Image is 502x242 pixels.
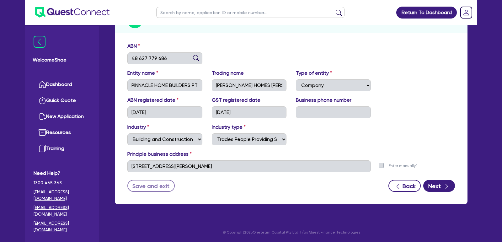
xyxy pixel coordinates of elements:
input: DD / MM / YYYY [212,106,287,118]
input: DD / MM / YYYY [127,106,202,118]
img: new-application [39,113,46,120]
button: Next [423,180,455,192]
img: quest-connect-logo-blue [35,7,109,18]
a: Dropdown toggle [458,4,474,21]
label: Entity name [127,69,158,77]
label: ABN registered date [127,96,179,104]
label: Industry type [212,123,246,131]
label: Type of entity [296,69,332,77]
span: Need Help? [34,169,90,177]
span: Welcome Shae [33,56,91,64]
button: Save and exit [127,180,175,192]
a: [EMAIL_ADDRESS][DOMAIN_NAME] [34,189,90,202]
img: resources [39,129,46,136]
img: quick-quote [39,97,46,104]
label: ABN [127,42,140,50]
img: icon-menu-close [34,36,45,48]
button: Back [388,180,421,192]
p: © Copyright 2025 Oneteam Capital Pty Ltd T/as Quest Finance Technologies [110,229,472,235]
a: Quick Quote [34,93,90,109]
a: [EMAIL_ADDRESS][DOMAIN_NAME] [34,204,90,218]
img: abn-lookup icon [193,55,199,61]
label: Industry [127,123,149,131]
input: Search by name, application ID or mobile number... [156,7,344,18]
a: [EMAIL_ADDRESS][DOMAIN_NAME] [34,220,90,233]
a: Resources [34,125,90,141]
label: Trading name [212,69,244,77]
label: Principle business address [127,150,192,158]
img: training [39,145,46,152]
label: Business phone number [296,96,351,104]
a: Dashboard [34,77,90,93]
span: 1300 465 363 [34,180,90,186]
label: Enter manually? [389,163,418,169]
label: GST registered date [212,96,260,104]
a: Return To Dashboard [396,7,457,19]
a: New Application [34,109,90,125]
a: Training [34,141,90,157]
